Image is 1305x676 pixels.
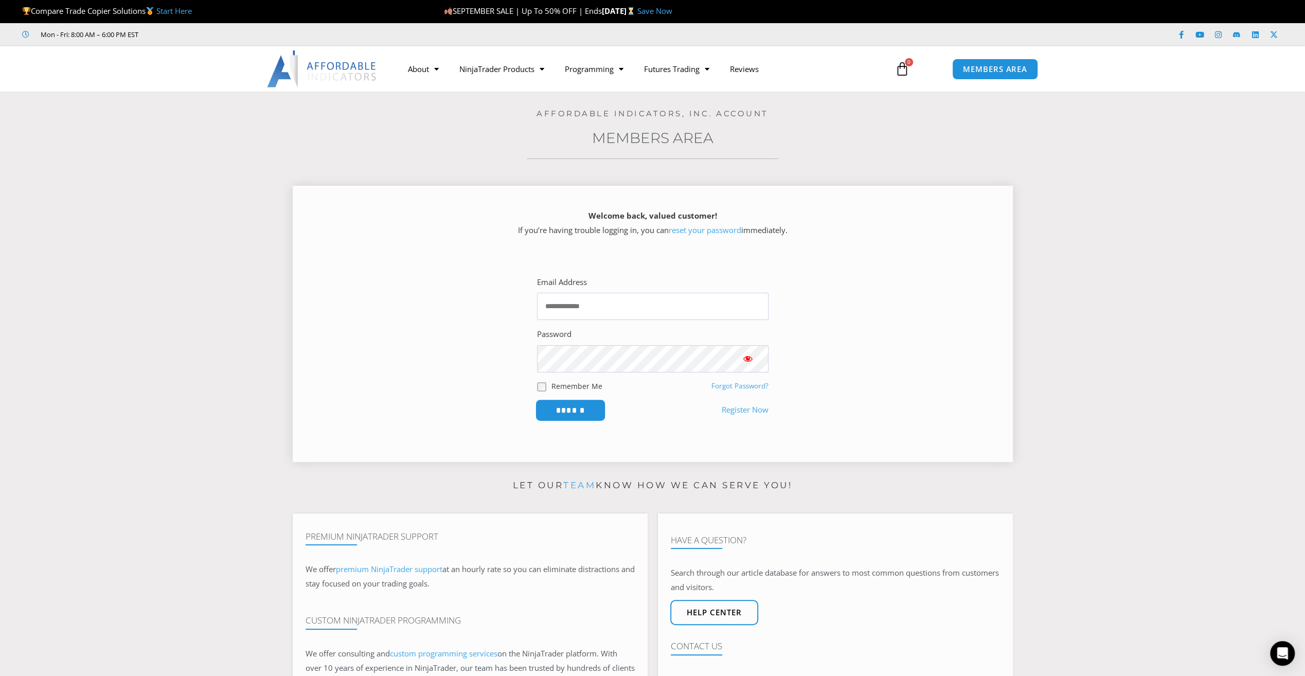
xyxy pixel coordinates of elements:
[963,65,1027,73] span: MEMBERS AREA
[720,57,769,81] a: Reviews
[293,477,1013,494] p: Let our know how we can serve you!
[727,345,768,372] button: Show password
[588,210,717,221] strong: Welcome back, valued customer!
[592,129,713,147] a: Members Area
[671,566,1000,595] p: Search through our article database for answers to most common questions from customers and visit...
[146,7,154,15] img: 🥇
[311,209,995,238] p: If you’re having trouble logging in, you can immediately.
[880,54,925,84] a: 0
[22,6,192,16] span: Compare Trade Copier Solutions
[634,57,720,81] a: Futures Trading
[1270,641,1295,666] div: Open Intercom Messenger
[306,564,336,574] span: We offer
[671,535,1000,545] h4: Have A Question?
[669,225,741,235] a: reset your password
[722,403,768,417] a: Register Now
[555,57,634,81] a: Programming
[952,59,1038,80] a: MEMBERS AREA
[38,28,138,41] span: Mon - Fri: 8:00 AM – 6:00 PM EST
[537,327,571,342] label: Password
[336,564,442,574] a: premium NinjaTrader support
[156,6,192,16] a: Start Here
[267,50,378,87] img: LogoAI | Affordable Indicators – NinjaTrader
[444,7,452,15] img: 🍂
[449,57,555,81] a: NinjaTrader Products
[306,531,635,542] h4: Premium NinjaTrader Support
[23,7,30,15] img: 🏆
[602,6,637,16] strong: [DATE]
[306,648,497,659] span: We offer consulting and
[905,58,913,66] span: 0
[153,29,307,40] iframe: Customer reviews powered by Trustpilot
[671,641,1000,651] h4: Contact Us
[537,109,768,118] a: Affordable Indicators, Inc. Account
[670,600,758,625] a: Help center
[390,648,497,659] a: custom programming services
[637,6,672,16] a: Save Now
[398,57,449,81] a: About
[687,609,742,616] span: Help center
[563,480,596,490] a: team
[444,6,602,16] span: SEPTEMBER SALE | Up To 50% OFF | Ends
[711,381,768,390] a: Forgot Password?
[627,7,635,15] img: ⌛
[551,381,602,392] label: Remember Me
[306,615,635,626] h4: Custom NinjaTrader Programming
[537,275,587,290] label: Email Address
[398,57,883,81] nav: Menu
[306,564,635,589] span: at an hourly rate so you can eliminate distractions and stay focused on your trading goals.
